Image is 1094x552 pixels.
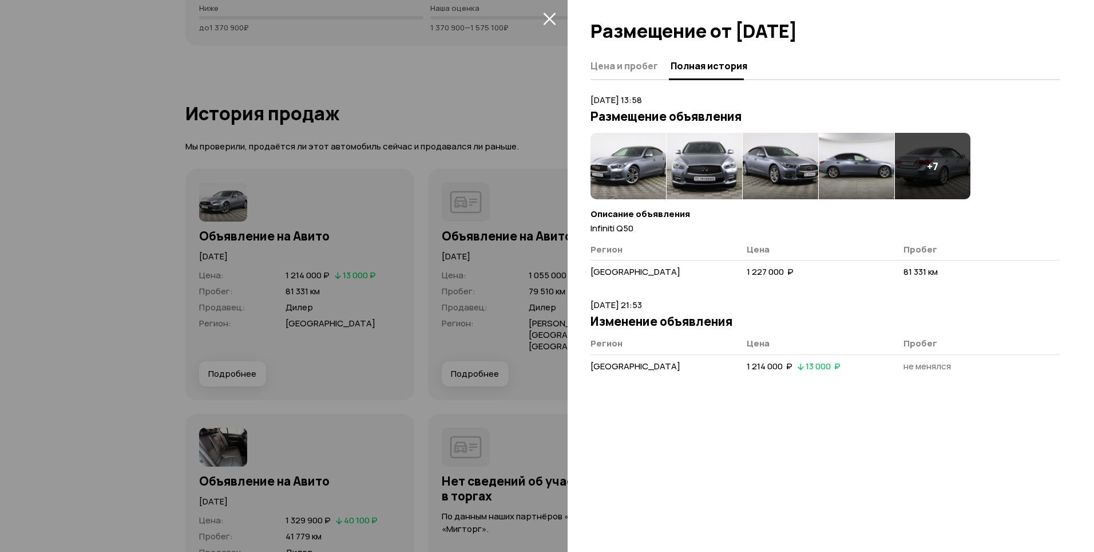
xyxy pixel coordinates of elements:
h3: Размещение объявления [590,109,1060,124]
img: 1.1k2CAraNjIg2IXJmMzeISpjpOJ4BlUmeBZUbllGZHJJRxEnEUcVPklGXQcUGwkmUUZUbpg.NiJF95Yj1GHkWhAYVe_Yu1gE... [667,133,742,199]
img: 1.0fHmcLaNizRSU3XaV0uP9vybP3gytk8uMeFLeWi1Ty5p40Z7aOJJLTS3SHxk4R0sNuJJGg.Mq9UWP7lhTZwplrEqni86sWh... [590,133,666,199]
h4: Описание объявления [590,208,1060,220]
p: [DATE] 21:53 [590,299,1060,312]
span: 13 000 ₽ [806,360,841,372]
span: [GEOGRAPHIC_DATA] [590,266,680,278]
p: [DATE] 13:58 [590,94,1060,107]
h3: Изменение объявления [590,314,1060,329]
span: Регион [590,337,623,349]
span: 81 331 км [903,266,938,278]
span: Пробег [903,243,937,255]
span: Цена [747,243,770,255]
span: Регион [590,243,623,255]
span: Infiniti Q50 [590,222,633,234]
span: Цена [747,337,770,349]
img: 1.0oj8ubaNiE1ImnajTYSMj-ZSPAYufElWeS9FUSl4TlcrLBkCfSsYAi8qSlcuLBkCLisZYw.O0CcJaAl-5B5vInEarYZbG9a... [819,133,894,199]
span: [GEOGRAPHIC_DATA] [590,360,680,372]
span: Полная история [671,60,747,72]
span: Пробег [903,337,937,349]
span: 1 227 000 ₽ [747,266,794,278]
button: закрыть [540,9,558,27]
span: Цена и пробег [590,60,658,72]
img: 1.zHNkJbaNlrbQBmhY1SSSdH7OIqvj51Gr4OdSruW2AazgtlGhs7UG--S2B62xtFGv6rUEmA.wWi8kI2SMIg29ickfSHl_Dx4... [743,133,818,199]
span: не менялся [903,360,951,372]
span: 1 214 000 ₽ [747,360,792,372]
h4: + 7 [927,160,938,172]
